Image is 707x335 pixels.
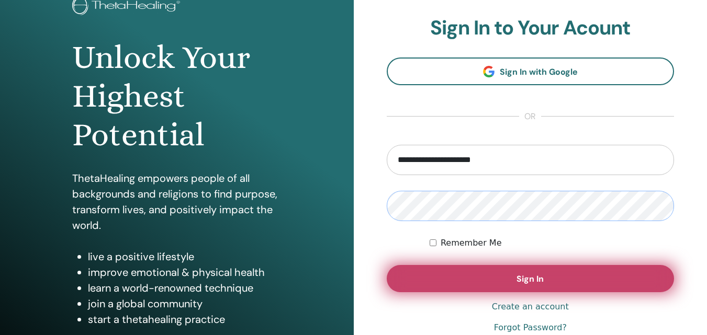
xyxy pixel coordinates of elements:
li: live a positive lifestyle [88,249,282,264]
li: improve emotional & physical health [88,264,282,280]
div: Keep me authenticated indefinitely or until I manually logout [430,237,674,249]
a: Create an account [492,301,569,313]
span: Sign In with Google [500,66,578,77]
li: learn a world-renowned technique [88,280,282,296]
a: Sign In with Google [387,57,675,85]
p: ThetaHealing empowers people of all backgrounds and religions to find purpose, transform lives, a... [72,170,282,233]
a: Forgot Password? [494,321,567,334]
button: Sign In [387,265,675,292]
li: join a global community [88,296,282,311]
span: Sign In [517,273,544,284]
span: or [519,110,541,123]
h2: Sign In to Your Acount [387,16,675,40]
li: start a thetahealing practice [88,311,282,327]
h1: Unlock Your Highest Potential [72,38,282,155]
label: Remember Me [441,237,502,249]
